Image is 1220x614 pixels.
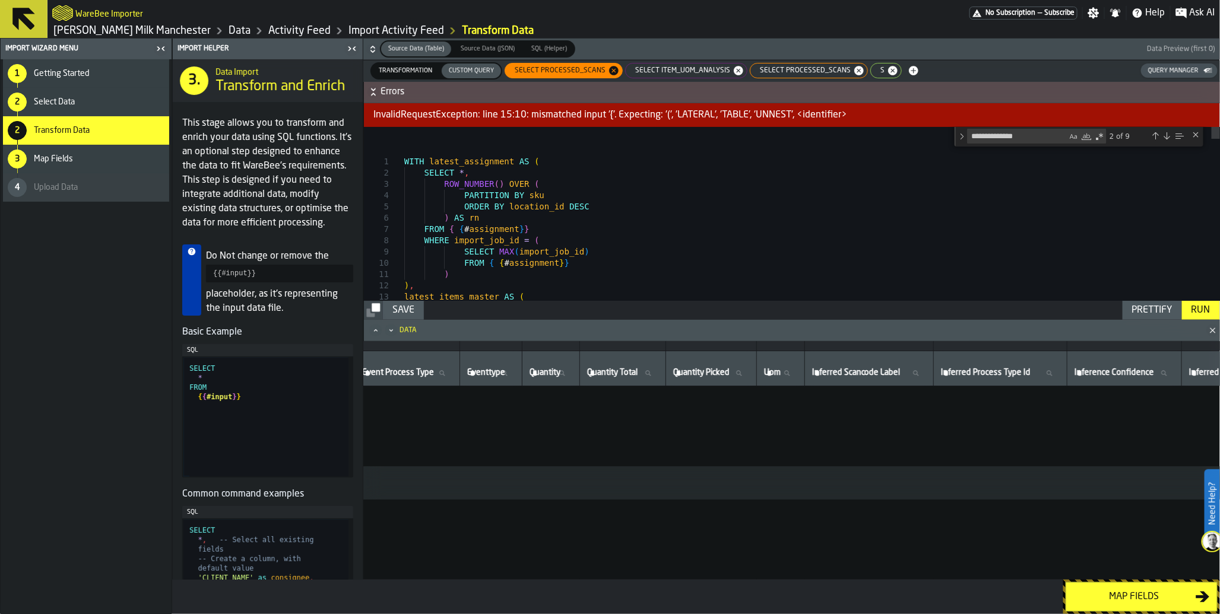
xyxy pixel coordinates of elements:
[1073,590,1196,604] div: Map fields
[509,179,530,189] span: OVER
[364,179,389,190] div: 3
[372,63,439,78] div: thumb
[344,42,360,56] label: button-toggle-Close me
[1147,45,1215,53] span: Data Preview (first 0)
[1094,131,1105,142] div: Use Regular Expression (Alt+R)
[258,574,267,582] span: as
[1075,368,1154,377] span: label
[268,24,331,37] a: link-to-/wh/i/b09612b5-e9f1-4a3a-b0a4-784729d61419/data/activity
[364,82,1220,103] button: button-
[404,281,409,290] span: )
[1187,303,1215,317] div: Run
[444,179,494,189] span: ROW_NUMBER
[364,246,389,257] div: 9
[444,66,499,76] span: Custom Query
[495,202,505,211] span: BY
[364,190,389,201] div: 4
[565,258,569,268] span: }
[454,236,519,245] span: import_job_id
[383,301,424,320] button: button-Save
[173,59,363,102] div: title-Transform and Enrich
[198,564,253,572] span: default value
[1080,131,1092,142] div: Match Whole Word (Alt+W)
[764,368,781,377] span: label
[189,526,215,535] span: SELECT
[8,93,27,112] div: 2
[628,66,733,75] span: SELECT item_uom_analysis
[527,365,575,381] input: label
[464,168,469,177] span: ,
[873,66,887,75] span: s
[180,66,208,95] div: 3.
[452,40,523,58] label: button-switch-multi-Source Data (JSON)
[206,287,353,316] p: placeholder, as it's representing the input data file.
[1192,130,1201,139] div: Close (Escape)
[1190,6,1215,20] span: Ask AI
[364,212,389,224] div: 6
[464,224,469,234] span: #
[364,269,389,280] div: 11
[505,292,515,301] span: AS
[8,178,27,197] div: 4
[3,59,169,88] li: menu Getting Started
[810,365,929,381] input: label
[8,121,27,140] div: 2
[364,301,383,320] button: button-
[75,7,143,19] h2: Sub Title
[465,365,517,381] input: label
[364,257,389,269] div: 10
[364,280,389,291] div: 12
[1105,7,1126,19] label: button-toggle-Notifications
[363,39,1220,60] button: button-
[585,365,661,381] input: label
[189,364,215,373] span: SELECT
[530,368,560,377] span: label
[470,224,519,234] span: assignment
[360,365,455,381] input: label
[1206,325,1220,336] button: Close
[464,247,495,256] span: SELECT
[514,247,519,256] span: (
[753,66,853,75] span: SELECT processed_scans
[1127,303,1177,317] div: Prettify
[464,202,489,211] span: ORDER
[173,39,363,59] header: Import Helper
[34,154,73,164] span: Map Fields
[519,247,585,256] span: import_job_id
[348,24,444,37] a: link-to-/wh/i/b09612b5-e9f1-4a3a-b0a4-784729d61419/import/activity/
[3,173,169,202] li: menu Upload Data
[968,129,1067,143] textarea: Find
[400,326,1196,335] div: Data
[569,202,590,211] span: DESC
[198,393,202,401] span: {
[524,236,529,245] span: =
[175,44,344,53] div: Import Helper
[381,42,451,56] div: thumb
[519,224,524,234] span: }
[509,202,565,211] span: location_id
[470,213,480,222] span: rn
[374,66,437,76] span: Transformation
[3,145,169,173] li: menu Map Fields
[409,281,414,290] span: ,
[1206,470,1219,537] label: Need Help?
[8,64,27,83] div: 1
[362,368,434,377] span: label
[499,179,504,189] span: )
[955,127,1203,147] div: Find / Replace
[429,157,514,166] span: latest_assignment
[187,346,348,354] div: SQL
[530,190,544,200] span: sku
[384,325,398,336] button: Minimize
[508,66,608,75] span: SELECT processed_scans
[53,24,211,37] a: link-to-/wh/i/b09612b5-e9f1-4a3a-b0a4-784729d61419
[384,44,449,54] span: Source Data (Table)
[939,365,1062,381] input: label
[364,235,389,246] div: 8
[587,368,638,377] span: label
[364,224,389,235] div: 7
[509,258,559,268] span: assignment
[464,258,484,268] span: FROM
[454,213,464,222] span: AS
[444,213,449,222] span: )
